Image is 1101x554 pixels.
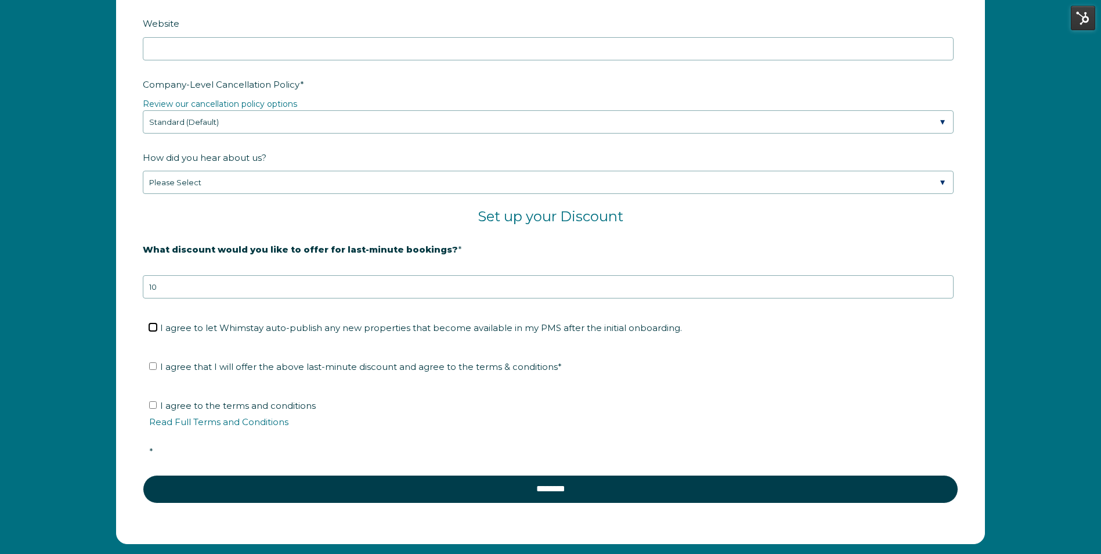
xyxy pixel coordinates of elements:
[149,323,157,331] input: I agree to let Whimstay auto-publish any new properties that become available in my PMS after the...
[149,362,157,370] input: I agree that I will offer the above last-minute discount and agree to the terms & conditions*
[143,264,324,274] strong: 20% is recommended, minimum of 10%
[149,416,288,427] a: Read Full Terms and Conditions
[143,149,266,167] span: How did you hear about us?
[149,401,157,409] input: I agree to the terms and conditionsRead Full Terms and Conditions*
[143,15,179,33] span: Website
[478,208,623,225] span: Set up your Discount
[160,361,562,372] span: I agree that I will offer the above last-minute discount and agree to the terms & conditions
[160,322,682,333] span: I agree to let Whimstay auto-publish any new properties that become available in my PMS after the...
[143,75,300,93] span: Company-Level Cancellation Policy
[143,244,458,255] strong: What discount would you like to offer for last-minute bookings?
[143,99,297,109] a: Review our cancellation policy options
[1071,6,1095,30] img: HubSpot Tools Menu Toggle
